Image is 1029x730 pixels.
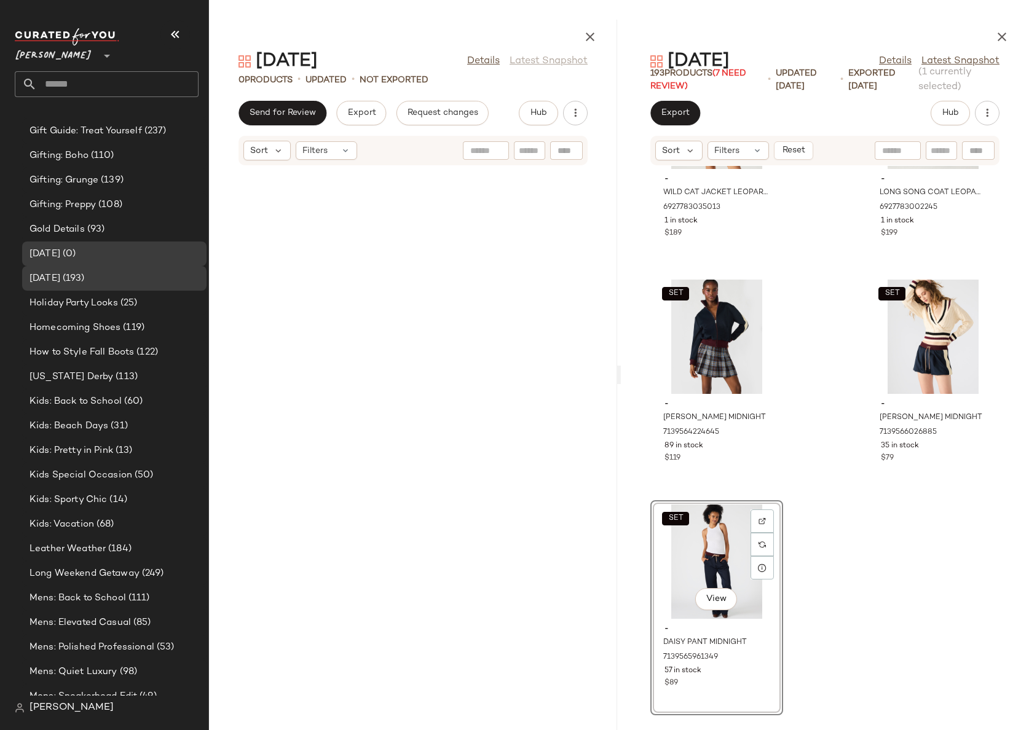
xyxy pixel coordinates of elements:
[664,228,682,239] span: $189
[871,280,995,394] img: STEVEMADDEN_APPAREL_BP303624_MIDNIGHT_11297.jpg
[131,616,151,630] span: (85)
[706,594,727,604] span: View
[239,101,326,125] button: Send for Review
[298,73,301,87] span: •
[774,141,813,160] button: Reset
[650,69,664,78] span: 193
[140,567,164,581] span: (249)
[650,49,730,74] div: [DATE]
[848,67,913,93] p: Exported [DATE]
[650,67,763,93] div: Products
[881,441,919,452] span: 35 in stock
[30,517,94,532] span: Kids: Vacation
[30,542,106,556] span: Leather Weather
[30,173,98,187] span: Gifting: Grunge
[663,637,747,648] span: DAISY PANT MIDNIGHT
[108,419,128,433] span: (31)
[407,108,478,118] span: Request changes
[650,101,700,125] button: Export
[30,149,89,163] span: Gifting: Boho
[714,144,739,157] span: Filters
[663,202,720,213] span: 6927783035013
[931,101,970,125] button: Hub
[840,73,843,87] span: •
[239,49,318,74] div: [DATE]
[118,296,138,310] span: (25)
[94,517,114,532] span: (68)
[30,272,60,286] span: [DATE]
[30,640,154,654] span: Mens: Polished Professional
[132,468,154,482] span: (50)
[880,427,937,438] span: 7139566026885
[60,247,76,261] span: (0)
[663,187,768,198] span: WILD CAT JACKET LEOPARD
[30,370,113,384] span: [US_STATE] Derby
[664,399,769,410] span: -
[781,146,805,155] span: Reset
[30,591,126,605] span: Mens: Back to School
[467,54,500,69] a: Details
[134,345,158,359] span: (122)
[880,412,982,423] span: [PERSON_NAME] MIDNIGHT
[137,689,157,704] span: (49)
[30,222,85,237] span: Gold Details
[347,108,376,118] span: Export
[122,394,143,409] span: (60)
[655,280,779,394] img: STEVEMADDEN_APPAREL_BN302010_MIDNIGHT_3444.jpg
[881,399,985,410] span: -
[880,187,984,198] span: LONG SONG COAT LEOPARD
[89,149,114,163] span: (110)
[30,296,118,310] span: Holiday Party Looks
[30,345,134,359] span: How to Style Fall Boots
[30,419,108,433] span: Kids: Beach Days
[142,124,167,138] span: (237)
[117,665,138,679] span: (98)
[396,101,489,125] button: Request changes
[668,514,683,523] span: SET
[655,504,779,619] img: STEVEMADDEN_APPAREL_BN303684_MIDNIGHT_11935.jpg
[106,542,132,556] span: (184)
[336,101,386,125] button: Export
[302,144,328,157] span: Filters
[30,665,117,679] span: Mens: Quiet Luxury
[662,144,680,157] span: Sort
[60,272,85,286] span: (193)
[30,493,107,507] span: Kids: Sporty Chic
[661,108,690,118] span: Export
[776,67,835,93] p: updated [DATE]
[15,42,92,64] span: [PERSON_NAME]
[239,76,245,85] span: 0
[96,198,122,212] span: (108)
[695,588,737,610] button: View
[918,65,999,95] span: (1 currently selected)
[15,703,25,713] img: svg%3e
[881,216,914,227] span: 1 in stock
[768,73,771,87] span: •
[881,228,897,239] span: $199
[30,198,96,212] span: Gifting: Preppy
[30,701,114,715] span: [PERSON_NAME]
[664,441,703,452] span: 89 in stock
[250,144,268,157] span: Sort
[664,216,698,227] span: 1 in stock
[884,289,899,298] span: SET
[881,453,894,464] span: $79
[881,174,985,185] span: -
[360,74,428,87] p: Not Exported
[663,427,719,438] span: 7139564224645
[30,444,113,458] span: Kids: Pretty in Pink
[880,202,937,213] span: 6927783002245
[878,287,905,300] button: SET
[759,541,766,548] img: svg%3e
[30,247,60,261] span: [DATE]
[113,444,133,458] span: (13)
[107,493,127,507] span: (14)
[663,412,766,423] span: [PERSON_NAME] MIDNIGHT
[519,101,558,125] button: Hub
[662,512,689,525] button: SET
[249,108,316,118] span: Send for Review
[120,321,144,335] span: (119)
[30,321,120,335] span: Homecoming Shoes
[154,640,175,654] span: (53)
[98,173,124,187] span: (139)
